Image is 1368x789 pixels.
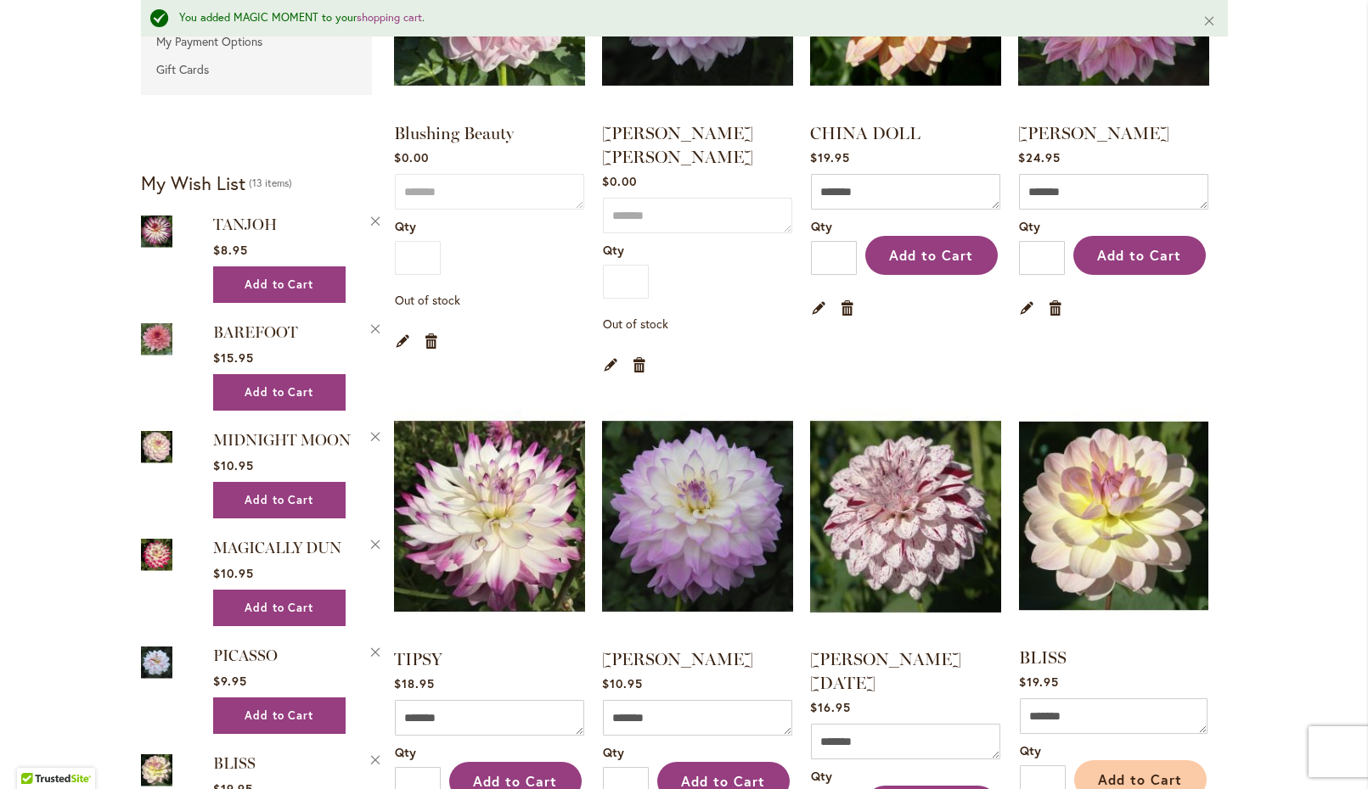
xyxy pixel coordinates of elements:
[1019,218,1040,234] span: Qty
[249,176,292,189] span: 13 items
[810,699,851,715] span: $16.95
[245,385,314,400] span: Add to Cart
[141,643,173,681] img: PICASSO
[213,697,346,734] button: Add to Cart
[603,242,624,258] span: Qty
[141,212,173,254] a: TANJOH
[213,215,277,234] a: TANJOH
[141,320,173,358] img: BAREFOOT
[394,675,435,691] span: $18.95
[141,535,173,577] a: MAGICALLY DUN
[889,246,973,264] span: Add to Cart
[395,292,460,308] span: Out of stock
[213,482,346,518] button: Add to Cart
[245,277,314,292] span: Add to Cart
[602,649,753,669] a: [PERSON_NAME]
[213,565,254,581] span: $10.95
[141,751,173,789] img: BLISS
[1020,742,1041,758] span: Qty
[810,149,850,165] span: $19.95
[865,236,998,275] button: Add to Cart
[357,10,422,25] a: shopping cart
[394,149,429,165] span: $0.00
[179,10,1177,26] div: You added MAGIC MOMENT to your .
[602,397,793,639] a: MIKAYLA MIRANDA
[1019,398,1208,635] img: BLISS
[1019,647,1067,668] a: BLISS
[213,457,254,473] span: $10.95
[810,649,961,693] a: [PERSON_NAME] [DATE]
[141,57,373,82] a: Gift Cards
[1019,398,1208,638] a: BLISS
[141,535,173,574] img: MAGICALLY DUN
[213,374,346,411] button: Add to Cart
[1018,149,1061,165] span: $24.95
[213,754,256,773] a: BLISS
[1019,674,1059,690] span: $19.95
[603,316,668,332] span: Out of stock
[395,744,416,760] span: Qty
[213,350,254,366] span: $15.95
[810,123,920,143] a: CHINA DOLL
[213,242,248,258] span: $8.95
[394,649,442,669] a: TIPSY
[602,397,793,635] img: MIKAYLA MIRANDA
[213,539,341,557] a: MAGICALLY DUN
[245,708,314,723] span: Add to Cart
[395,218,416,234] span: Qty
[1098,770,1182,788] span: Add to Cart
[602,675,643,691] span: $10.95
[245,601,314,615] span: Add to Cart
[213,673,247,689] span: $9.95
[141,428,173,466] img: MIDNIGHT MOON
[810,397,1001,635] img: HULIN'S CARNIVAL
[213,323,298,342] a: BAREFOOT
[602,173,637,189] span: $0.00
[213,431,351,450] a: MIDNIGHT MOON
[141,171,245,195] strong: My Wish List
[141,643,173,685] a: PICASSO
[13,729,60,776] iframe: Launch Accessibility Center
[1073,236,1206,275] button: Add to Cart
[394,123,514,143] a: Blushing Beauty
[394,397,585,639] a: TIPSY
[141,320,173,361] a: BAREFOOT
[213,590,346,626] button: Add to Cart
[395,292,584,308] p: Availability
[213,266,346,303] button: Add to Cart
[213,646,278,665] a: PICASSO
[394,397,585,635] img: TIPSY
[1018,123,1169,143] a: [PERSON_NAME]
[811,768,832,784] span: Qty
[810,397,1001,639] a: HULIN'S CARNIVAL
[603,744,624,760] span: Qty
[141,29,373,54] a: My Payment Options
[602,123,753,167] a: [PERSON_NAME] [PERSON_NAME]
[141,428,173,469] a: MIDNIGHT MOON
[245,493,314,507] span: Add to Cart
[141,212,173,250] img: TANJOH
[811,218,832,234] span: Qty
[1097,246,1181,264] span: Add to Cart
[603,316,792,332] p: Availability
